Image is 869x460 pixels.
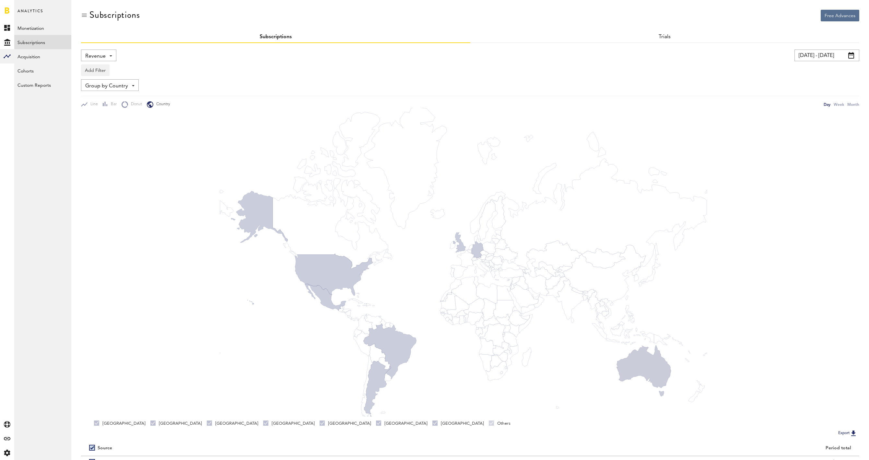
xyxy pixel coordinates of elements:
div: Others [489,421,511,426]
a: Monetization [14,21,71,35]
span: Group by Country [85,81,128,92]
div: [GEOGRAPHIC_DATA] [94,421,146,426]
span: Country [153,102,170,107]
a: Subscriptions [260,34,292,39]
div: [GEOGRAPHIC_DATA] [207,421,258,426]
div: [GEOGRAPHIC_DATA] [263,421,315,426]
a: Subscriptions [14,35,71,49]
span: Revenue [85,51,106,62]
div: Week [834,101,844,108]
span: Analytics [18,7,43,21]
a: Custom Reports [14,78,71,92]
div: Subscriptions [89,10,140,20]
a: Acquisition [14,49,71,63]
div: [GEOGRAPHIC_DATA] [432,421,484,426]
span: Donut [128,102,142,107]
div: Month [847,101,859,108]
img: Export [850,429,857,437]
div: Day [824,101,830,108]
div: Source [98,445,112,451]
a: Trials [659,34,671,39]
iframe: Opens a widget where you can find more information [818,441,863,457]
div: Period total [478,445,851,451]
div: [GEOGRAPHIC_DATA] [320,421,371,426]
div: [GEOGRAPHIC_DATA] [150,421,202,426]
span: Line [88,102,98,107]
button: Export [836,429,859,437]
a: Cohorts [14,63,71,78]
button: Add Filter [81,64,110,76]
button: Free Advances [821,10,859,21]
div: [GEOGRAPHIC_DATA] [376,421,428,426]
span: Bar [108,102,117,107]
